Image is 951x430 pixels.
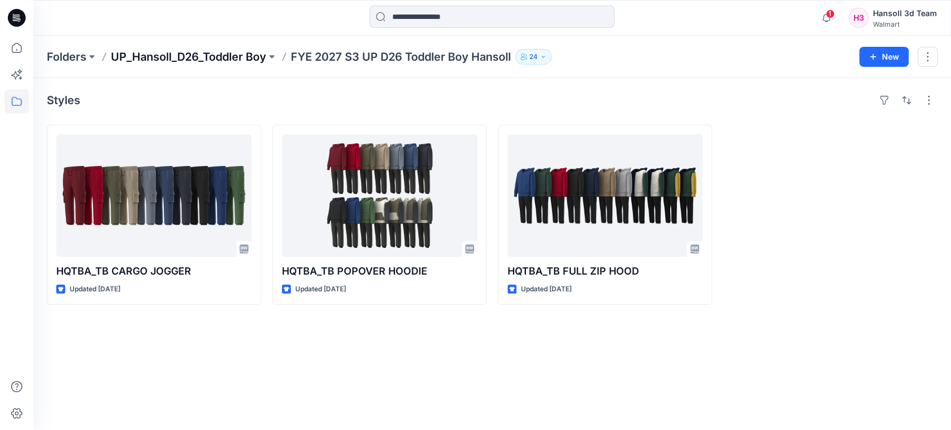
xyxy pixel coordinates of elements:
p: HQTBA_TB FULL ZIP HOOD [508,263,703,279]
p: HQTBA_TB CARGO JOGGER [56,263,252,279]
a: HQTBA_TB CARGO JOGGER [56,134,252,257]
span: 1 [826,9,835,18]
a: HQTBA_TB POPOVER HOODIE [282,134,477,257]
button: 24 [515,49,552,65]
p: Updated [DATE] [521,284,572,295]
a: Folders [47,49,86,65]
p: 24 [529,51,538,63]
div: Hansoll 3d Team [873,7,937,20]
button: New [859,47,909,67]
p: HQTBA_TB POPOVER HOODIE [282,263,477,279]
p: Updated [DATE] [295,284,346,295]
div: Walmart [873,20,937,28]
a: UP_Hansoll_D26_Toddler Boy [111,49,266,65]
a: HQTBA_TB FULL ZIP HOOD [508,134,703,257]
p: FYE 2027 S3 UP D26 Toddler Boy Hansoll [291,49,511,65]
div: H3 [848,8,869,28]
h4: Styles [47,94,80,107]
p: Updated [DATE] [70,284,120,295]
